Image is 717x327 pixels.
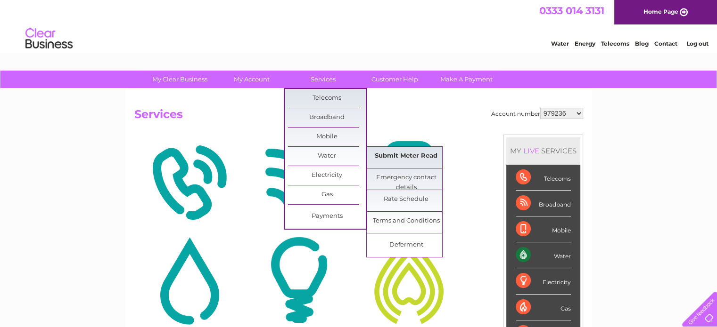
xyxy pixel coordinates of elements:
[654,40,677,47] a: Contact
[686,40,708,47] a: Log out
[367,190,445,209] a: Rate Schedule
[137,137,242,228] img: Telecoms
[356,137,462,228] img: Mobile
[506,137,580,164] div: MY SERVICES
[247,137,352,228] img: Broadband
[521,146,541,155] div: LIVE
[356,234,462,326] img: Gas
[137,234,242,326] img: Water
[367,168,445,187] a: Emergency contact details
[516,165,571,191] div: Telecoms
[539,5,604,16] a: 0333 014 3131
[25,24,73,53] img: logo.png
[288,207,366,226] a: Payments
[213,71,290,88] a: My Account
[356,71,434,88] a: Customer Help
[288,166,366,185] a: Electricity
[367,236,445,255] a: Deferment
[247,234,352,326] img: Electricity
[516,216,571,242] div: Mobile
[2,5,448,46] div: Clear Business is a trading name of Verastar Limited (registered in [GEOGRAPHIC_DATA] No. 3667643...
[288,147,366,166] a: Water
[575,40,595,47] a: Energy
[635,40,649,47] a: Blog
[134,108,583,126] h2: Services
[284,71,362,88] a: Services
[428,71,505,88] a: Make A Payment
[551,40,569,47] a: Water
[367,147,445,166] a: Submit Meter Read
[491,108,583,119] div: Account number
[601,40,629,47] a: Telecoms
[516,295,571,320] div: Gas
[288,108,366,127] a: Broadband
[516,242,571,268] div: Water
[141,71,219,88] a: My Clear Business
[288,128,366,146] a: Mobile
[367,212,445,231] a: Terms and Conditions
[288,89,366,108] a: Telecoms
[516,268,571,294] div: Electricity
[288,185,366,204] a: Gas
[516,191,571,216] div: Broadband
